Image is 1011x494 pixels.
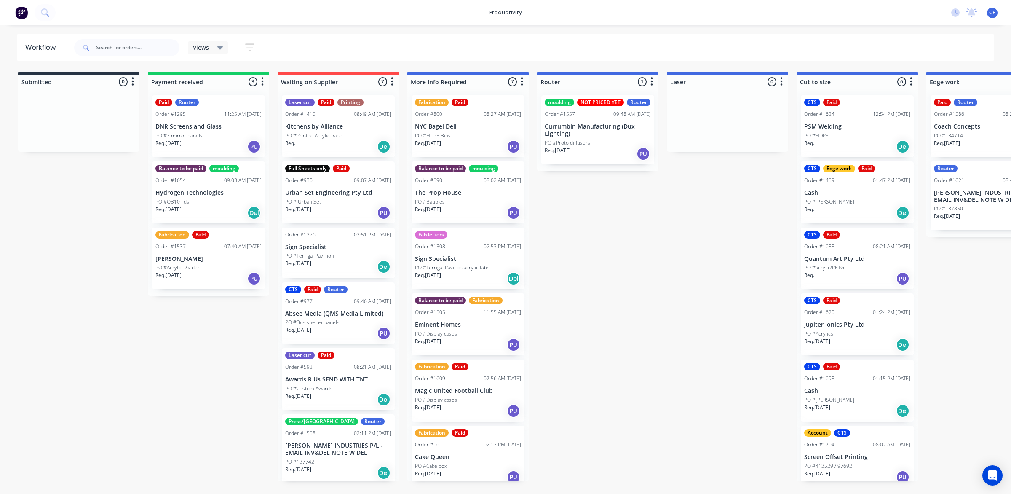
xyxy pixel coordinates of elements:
p: Urban Set Engineering Pty Ltd [285,189,391,196]
p: Req. [DATE] [285,260,311,267]
div: 09:46 AM [DATE] [354,298,391,305]
div: Order #1537 [155,243,186,250]
p: Req. [285,140,295,147]
div: PU [637,147,650,161]
div: NOT PRICED YET [577,99,624,106]
div: Laser cutPaidOrder #59208:21 AM [DATE]Awards R Us SEND WITH TNTPO #Custom AwardsReq.[DATE]Del [282,348,395,410]
div: Del [377,140,390,153]
p: Req. [DATE] [285,392,311,400]
div: PU [507,470,520,484]
div: Del [377,466,390,480]
div: PU [507,206,520,220]
div: Router [954,99,977,106]
div: Paid [155,99,172,106]
div: 12:54 PM [DATE] [873,110,910,118]
div: Order #1654 [155,177,186,184]
p: Req. [804,206,814,213]
div: CTS [804,231,820,239]
div: Laser cut [285,99,315,106]
div: Router [361,418,385,425]
div: Order #1276 [285,231,316,239]
p: PO #137742 [285,458,314,466]
div: Order #1620 [804,309,834,316]
p: The Prop House [415,189,521,196]
div: moulding [545,99,574,106]
div: Del [377,260,390,274]
p: NYC Bagel Deli [415,123,521,130]
div: Order #1308 [415,243,445,250]
div: FabricationPaidOrder #160907:56 AM [DATE]Magic United Football ClubPO #Display casesReq.[DATE]PU [412,360,524,422]
div: Del [247,206,261,220]
p: Hydrogen Technologies [155,189,262,196]
div: PU [507,404,520,418]
p: Req. [DATE] [285,326,311,334]
div: 09:48 AM [DATE] [613,110,651,118]
div: Order #127602:51 PM [DATE]Sign SpecialistPO #Terrigal PavillionReq.[DATE]Del [282,228,395,278]
div: Order #1415 [285,110,316,118]
p: PO #Terrigal Pavilion acrylic fabs [415,264,489,271]
p: PO #Cake box [415,462,447,470]
div: Order #977 [285,298,313,305]
div: Router [934,165,958,172]
div: Paid [823,297,840,304]
p: Req. [DATE] [415,404,441,411]
div: 02:12 PM [DATE] [484,441,521,448]
p: PO #[PERSON_NAME] [804,198,854,206]
div: Paid [452,363,468,370]
div: CTSPaidOrder #168808:21 AM [DATE]Quantum Art Pty LtdPO #acrylic/PETGReq.PU [801,228,914,290]
div: CTS [834,429,850,437]
div: 08:02 AM [DATE] [484,177,521,184]
p: Awards R Us SEND WITH TNT [285,376,391,383]
div: PU [247,272,261,285]
div: 02:53 PM [DATE] [484,243,521,250]
div: Fab letters [415,231,447,239]
p: PO #[PERSON_NAME] [804,396,854,404]
div: 01:15 PM [DATE] [873,375,910,382]
div: Order #1505 [415,309,445,316]
div: Paid [333,165,350,172]
div: Router [324,286,348,293]
div: Fab lettersOrder #130802:53 PM [DATE]Sign SpecialistPO #Terrigal Pavilion acrylic fabsReq.[DATE]Del [412,228,524,290]
div: 08:21 AM [DATE] [873,243,910,250]
p: PO #HDPE [804,132,829,140]
span: Views [193,43,209,52]
div: CTSPaidOrder #162412:54 PM [DATE]PSM WeldingPO #HDPEReq.Del [801,95,914,157]
div: PaidRouterOrder #129511:25 AM [DATE]DNR Screens and GlassPO #2 mirror panelsReq.[DATE]PU [152,95,265,157]
div: 07:56 AM [DATE] [484,375,521,382]
div: Fabrication [155,231,189,239]
p: Req. [804,140,814,147]
div: productivity [485,6,526,19]
div: Balance to be paid [415,165,466,172]
div: 08:02 AM [DATE] [873,441,910,448]
p: PO #Acrylics [804,330,833,338]
div: FabricationPaidOrder #153707:40 AM [DATE][PERSON_NAME]PO #Acrylic DividerReq.[DATE]PU [152,228,265,290]
div: FabricationPaidOrder #161102:12 PM [DATE]Cake QueenPO #Cake boxReq.[DATE]PU [412,426,524,488]
div: AccountCTSOrder #170408:02 AM [DATE]Screen Offset PrintingPO #413529 / 97692Req.[DATE]PU [801,426,914,488]
div: PU [896,470,909,484]
div: Order #1624 [804,110,834,118]
p: PO #Bus shelter panels [285,319,340,326]
p: Req. [DATE] [804,470,830,478]
div: CTSPaidOrder #162001:24 PM [DATE]Jupiter Ionics Pty LtdPO #AcrylicsReq.[DATE]Del [801,293,914,355]
p: Cash [804,189,910,196]
div: Paid [823,99,840,106]
div: Order #1557 [545,110,575,118]
p: PO #Proto diffusers [545,139,590,147]
div: PU [507,140,520,153]
p: Req. [DATE] [804,338,830,345]
p: [PERSON_NAME] INDUSTRIES P/L - EMAIL INV&DEL NOTE W DEL [285,442,391,456]
p: Screen Offset Printing [804,454,910,461]
p: Req. [DATE] [415,140,441,147]
div: CTS [804,297,820,304]
p: PO #Custom Awards [285,385,332,392]
div: 11:55 AM [DATE] [484,309,521,316]
div: Router [175,99,199,106]
div: Order #590 [415,177,442,184]
div: Order #1698 [804,375,834,382]
div: Order #1611 [415,441,445,448]
p: Jupiter Ionics Pty Ltd [804,321,910,328]
p: PO #137850 [934,205,963,212]
div: CTS [804,363,820,370]
p: Sign Specialist [415,255,521,263]
input: Search for orders... [96,39,179,56]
